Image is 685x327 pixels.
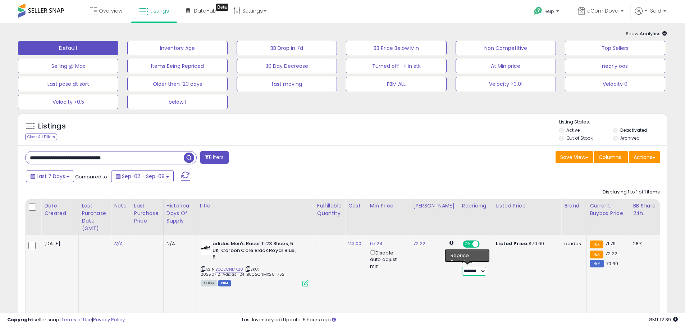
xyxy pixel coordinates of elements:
div: Amazon AI [462,252,487,258]
div: Last Purchase Price [134,202,160,225]
span: Sep-02 - Sep-08 [122,173,165,180]
button: Save View [556,151,593,163]
a: Terms of Use [61,316,92,323]
button: 30 Day Decrease [237,59,337,73]
button: Default [18,41,118,55]
div: adidas [564,240,581,247]
small: FBM [590,260,604,267]
div: Date Created [44,202,76,217]
span: ON [463,241,472,247]
div: BB Share 24h. [633,202,659,217]
div: Current Buybox Price [590,202,627,217]
div: Cost [348,202,364,210]
a: N/A [114,240,123,247]
span: 71.79 [605,240,616,247]
div: Brand [564,202,584,210]
div: Disable auto adjust min [370,249,405,270]
label: Deactivated [620,127,647,133]
span: OFF [479,241,490,247]
h5: Listings [38,121,66,131]
span: Columns [599,154,621,161]
button: Columns [594,151,628,163]
div: N/A [166,240,190,247]
div: seller snap | | [7,317,125,323]
span: Hi Said [644,7,661,14]
button: Older then 120 days [127,77,228,91]
button: Filters [200,151,228,164]
button: Turned off -> in stk [346,59,446,73]
div: Displaying 1 to 1 of 1 items [603,189,660,196]
button: Velocity >0.01 [456,77,556,91]
button: At Min price [456,59,556,73]
div: [PERSON_NAME] [413,202,456,210]
span: DataHub [194,7,216,14]
button: BB Price Below Min [346,41,446,55]
span: Help [544,8,554,14]
button: Selling @ Max [18,59,118,73]
div: ASIN: [201,240,309,286]
div: Historical Days Of Supply [166,202,193,225]
button: BB Drop in 7d [237,41,337,55]
button: Non Competitive [456,41,556,55]
a: Hi Said [635,7,666,23]
img: 31gTWUf4MuL._SL40_.jpg [201,240,211,255]
a: 72.22 [413,240,426,247]
span: Overview [99,7,122,14]
div: Clear All Filters [25,134,57,140]
label: Out of Stock [566,135,593,141]
div: Min Price [370,202,407,210]
div: Listed Price [496,202,558,210]
button: Top Sellers [565,41,665,55]
b: adidas Men's Racer Tr23 Shoes, 5 UK, Carbon Core Black Royal Blue, 8 [213,240,300,262]
div: [DATE] [44,240,73,247]
div: Tooltip anchor [216,4,228,11]
p: Listing States: [559,119,667,126]
b: Listed Price: [496,240,529,247]
div: Last Purchase Date (GMT) [82,202,108,232]
button: Sep-02 - Sep-08 [111,170,174,182]
div: $70.69 [496,240,556,247]
span: 2025-09-16 12:39 GMT [649,316,678,323]
div: Note [114,202,128,210]
button: Actions [629,151,660,163]
span: eCom Dova [587,7,618,14]
a: Help [528,1,566,23]
button: Last 7 Days [26,170,74,182]
button: Inventory Age [127,41,228,55]
div: Preset: [462,260,487,276]
span: 72.22 [605,250,618,257]
button: below 1 [127,95,228,109]
a: B0C2QNMX28 [215,266,243,272]
span: Listings [150,7,169,14]
div: 28% [633,240,657,247]
small: FBA [590,240,603,248]
a: 24.00 [348,240,361,247]
span: 70.69 [606,260,618,267]
div: Last InventoryLab Update: 5 hours ago. [242,317,678,323]
label: Archived [620,135,640,141]
button: Last pcse dt sort [18,77,118,91]
div: Fulfillable Quantity [317,202,342,217]
span: Compared to: [75,173,108,180]
span: FBM [218,280,231,286]
div: 1 [317,240,339,247]
button: fast moving [237,77,337,91]
span: Show Analytics [626,30,667,37]
button: FBM ALL [346,77,446,91]
a: Privacy Policy [93,316,125,323]
button: nearly oos [565,59,665,73]
button: Items Being Repriced [127,59,228,73]
strong: Copyright [7,316,33,323]
span: Last 7 Days [37,173,65,180]
small: FBA [590,251,603,258]
span: All listings currently available for purchase on Amazon [201,280,217,286]
label: Active [566,127,580,133]
span: | SKU: 20250712_Adidas_24_B0C2QNMX28_752 [201,266,285,277]
i: Get Help [534,6,543,15]
div: Repricing [462,202,490,210]
div: Title [199,202,311,210]
button: Velocity >0.5 [18,95,118,109]
a: 67.24 [370,240,383,247]
button: Velocity 0 [565,77,665,91]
